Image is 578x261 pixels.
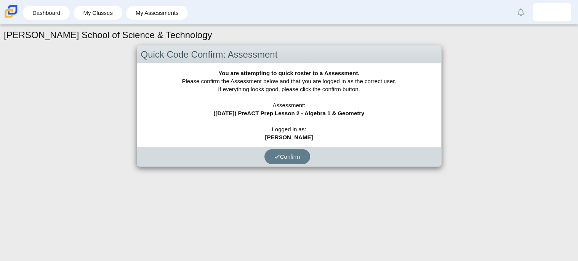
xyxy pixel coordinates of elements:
div: Please confirm the Assessment below and that you are logged in as the correct user. If everything... [137,63,441,147]
a: jaylieniz.rodrigue.wUJZxL [533,3,571,21]
img: jaylieniz.rodrigue.wUJZxL [546,6,558,18]
a: My Assessments [130,6,184,20]
div: Quick Code Confirm: Assessment [137,46,441,64]
a: Carmen School of Science & Technology [3,14,19,21]
span: Confirm [274,153,300,160]
a: Alerts [512,4,529,21]
img: Carmen School of Science & Technology [3,3,19,19]
a: Dashboard [27,6,66,20]
b: [PERSON_NAME] [265,134,313,140]
h1: [PERSON_NAME] School of Science & Technology [4,29,212,42]
a: My Classes [77,6,118,20]
b: You are attempting to quick roster to a Assessment. [218,70,359,76]
b: ([DATE]) PreACT Prep Lesson 2 - Algebra 1 & Geometry [214,110,365,116]
button: Confirm [264,149,310,164]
